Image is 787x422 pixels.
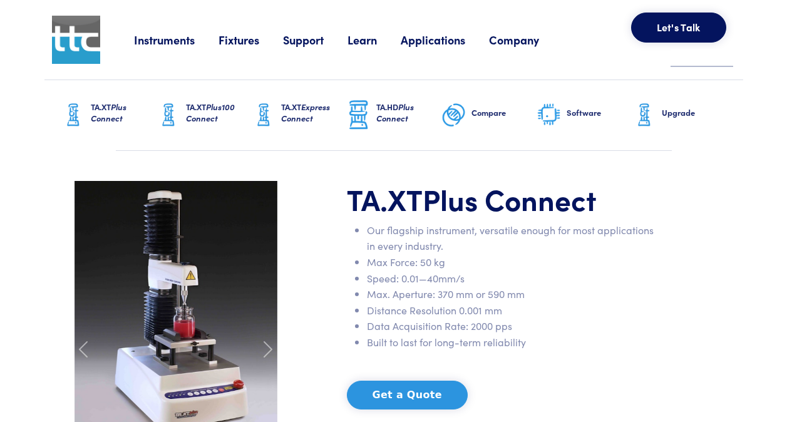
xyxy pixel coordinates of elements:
span: Plus100 Connect [186,101,235,124]
img: ttc_logo_1x1_v1.0.png [52,16,100,64]
a: TA.HDPlus Connect [346,80,441,150]
button: Get a Quote [347,381,468,409]
a: Support [283,32,347,48]
img: ta-xt-graphic.png [251,100,276,131]
img: ta-xt-graphic.png [61,100,86,131]
h6: TA.XT [91,101,156,124]
li: Built to last for long-term reliability [367,334,659,351]
a: Fixtures [219,32,283,48]
a: Learn [347,32,401,48]
span: Express Connect [281,101,330,124]
a: Instruments [134,32,219,48]
span: Plus Connect [423,178,597,219]
a: Compare [441,80,537,150]
h6: TA.XT [281,101,346,124]
h6: Upgrade [662,107,727,118]
span: Plus Connect [91,101,126,124]
h6: TA.HD [376,101,441,124]
a: Upgrade [632,80,727,150]
img: ta-xt-graphic.png [632,100,657,131]
a: TA.XTPlus100 Connect [156,80,251,150]
li: Data Acquisition Rate: 2000 pps [367,318,659,334]
a: TA.XTPlus Connect [61,80,156,150]
a: Applications [401,32,489,48]
img: ta-xt-graphic.png [156,100,181,131]
li: Distance Resolution 0.001 mm [367,302,659,319]
li: Max. Aperture: 370 mm or 590 mm [367,286,659,302]
span: Plus Connect [376,101,414,124]
h6: TA.XT [186,101,251,124]
a: Company [489,32,563,48]
img: software-graphic.png [537,102,562,128]
li: Max Force: 50 kg [367,254,659,270]
li: Our flagship instrument, versatile enough for most applications in every industry. [367,222,659,254]
a: TA.XTExpress Connect [251,80,346,150]
h6: Compare [471,107,537,118]
button: Let's Talk [631,13,726,43]
li: Speed: 0.01—40mm/s [367,270,659,287]
img: ta-hd-graphic.png [346,99,371,131]
h1: TA.XT [347,181,659,217]
h6: Software [567,107,632,118]
img: compare-graphic.png [441,100,466,131]
a: Software [537,80,632,150]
